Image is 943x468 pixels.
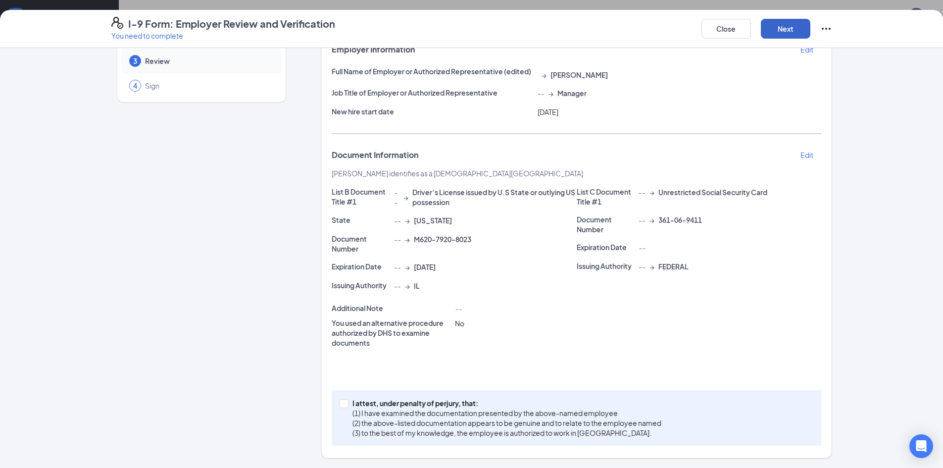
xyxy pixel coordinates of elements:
span: [DATE] [538,107,558,116]
span: → [403,192,408,202]
p: You need to complete [111,31,335,41]
span: → [405,234,410,244]
span: → [405,262,410,272]
button: Close [701,19,751,39]
span: 361-06-9411 [658,215,702,225]
span: Review [145,56,272,66]
span: -- [394,234,401,244]
span: → [649,215,654,225]
svg: FormI9EVerifyIcon [111,17,123,29]
span: 3 [133,56,137,66]
span: [PERSON_NAME] [550,70,608,80]
span: → [542,70,546,80]
span: Sign [145,81,272,91]
svg: Ellipses [820,23,832,35]
p: List B Document Title #1 [332,187,390,207]
p: List C Document Title #1 [577,187,635,207]
span: [DATE] [414,262,436,272]
p: Document Number [332,234,390,254]
p: Full Name of Employer or Authorized Representative (edited) [332,66,534,76]
span: -- [455,304,462,313]
span: → [649,187,654,197]
span: Driver’s License issued by U.S State or outlying US possession [412,187,577,207]
p: I attest, under penalty of perjury, that: [352,398,661,408]
span: -- [394,187,399,207]
button: Next [761,19,810,39]
span: → [649,261,654,271]
p: You used an alternative procedure authorized by DHS to examine documents [332,318,451,348]
span: Document Information [332,150,418,160]
span: M620-7920-8023 [414,234,471,244]
p: (3) to the best of my knowledge, the employee is authorized to work in [GEOGRAPHIC_DATA]. [352,428,661,438]
span: No [455,319,464,328]
span: -- [394,262,401,272]
div: Open Intercom Messenger [909,434,933,458]
span: -- [394,281,401,291]
p: Issuing Authority [332,280,390,290]
span: Unrestricted Social Security Card [658,187,767,197]
p: Additional Note [332,303,451,313]
span: → [405,215,410,225]
p: Issuing Authority [577,261,635,271]
p: Expiration Date [332,261,390,271]
p: Job Title of Employer or Authorized Representative [332,88,534,98]
p: Expiration Date [577,242,635,252]
p: State [332,215,390,225]
span: IL [414,281,420,291]
span: -- [538,88,545,98]
p: (2) the above-listed documentation appears to be genuine and to relate to the employee named [352,418,661,428]
span: -- [639,187,645,197]
span: -- [639,243,645,252]
p: Edit [800,150,813,160]
p: (1) I have examined the documentation presented by the above-named employee [352,408,661,418]
h4: I-9 Form: Employer Review and Verification [128,17,335,31]
span: -- [639,215,645,225]
p: Document Number [577,214,635,234]
span: -- [394,215,401,225]
span: -- [639,261,645,271]
span: → [548,88,553,98]
span: → [405,281,410,291]
span: [US_STATE] [414,215,452,225]
p: New hire start date [332,106,534,116]
span: [PERSON_NAME] identifies as a [DEMOGRAPHIC_DATA][GEOGRAPHIC_DATA] [332,169,583,178]
span: FEDERAL [658,261,689,271]
span: 4 [133,81,137,91]
p: Edit [800,45,813,54]
span: Manager [557,88,587,98]
span: Employer Information [332,45,415,54]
